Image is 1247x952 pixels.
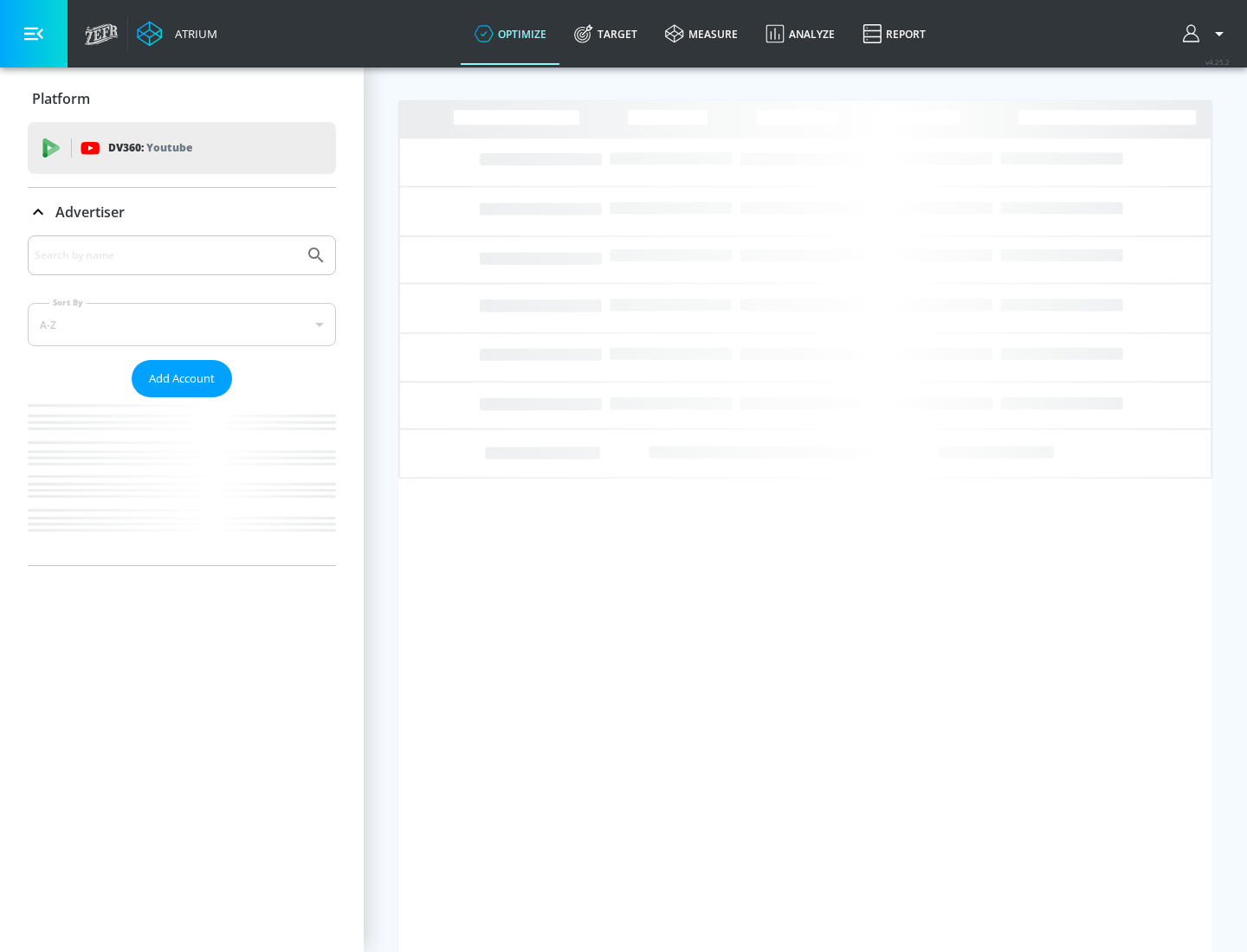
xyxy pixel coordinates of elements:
p: Youtube [146,138,192,157]
div: Advertiser [28,188,336,236]
p: Platform [32,89,90,108]
a: measure [651,3,752,65]
div: A-Z [28,303,336,346]
a: Report [849,3,940,65]
p: Advertiser [55,203,125,222]
div: Atrium [168,26,217,42]
span: v 4.25.2 [1205,57,1230,67]
div: DV360: Youtube [28,122,336,174]
label: Sort By [49,297,87,308]
a: Atrium [137,21,217,47]
p: DV360: [108,138,192,158]
a: Analyze [752,3,849,65]
nav: list of Advertiser [28,397,336,565]
a: optimize [461,3,560,65]
button: Add Account [132,360,232,397]
div: Advertiser [28,235,336,565]
a: Target [560,3,651,65]
span: Add Account [149,369,215,389]
input: Search by name [35,244,297,267]
div: Platform [28,74,336,123]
